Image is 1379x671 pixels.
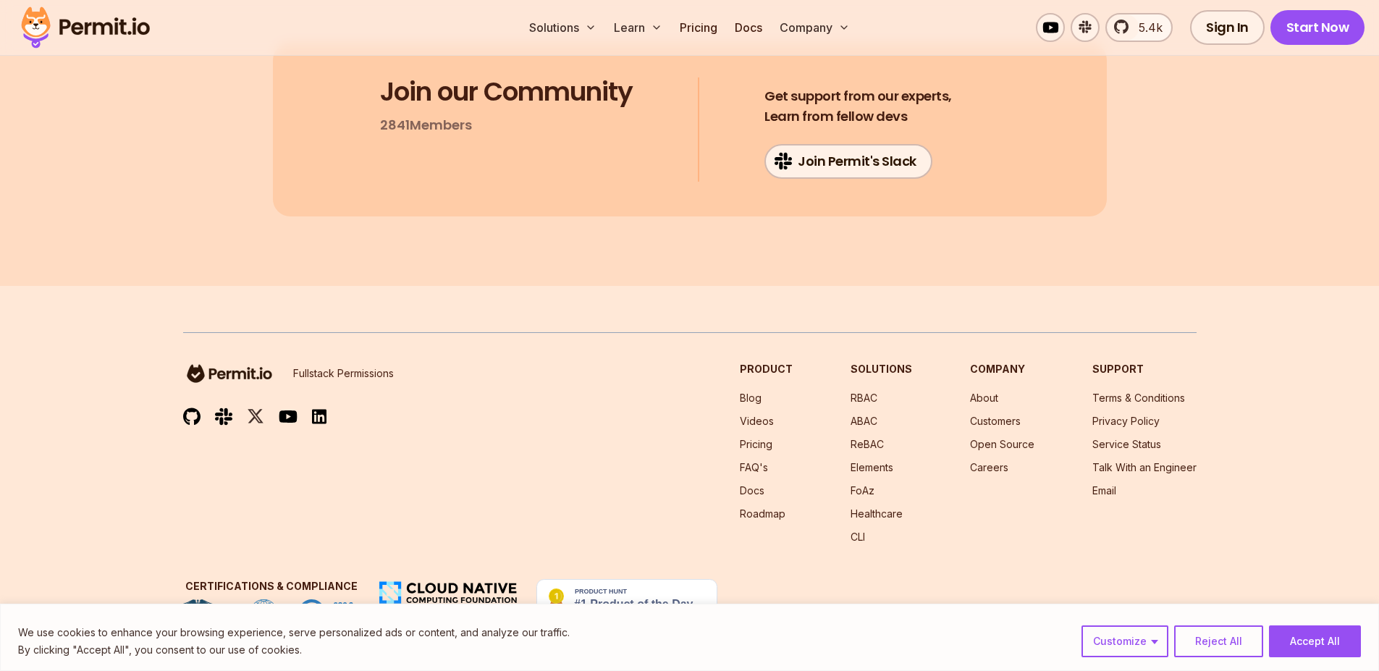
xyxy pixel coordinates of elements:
[674,13,723,42] a: Pricing
[183,599,231,625] img: HIPAA
[1190,10,1265,45] a: Sign In
[380,77,633,106] h3: Join our Community
[523,13,602,42] button: Solutions
[970,438,1034,450] a: Open Source
[1092,415,1160,427] a: Privacy Policy
[970,362,1034,376] h3: Company
[851,507,903,520] a: Healthcare
[1092,484,1116,497] a: Email
[740,484,764,497] a: Docs
[312,408,326,425] img: linkedin
[851,484,874,497] a: FoAz
[18,641,570,659] p: By clicking "Accept All", you consent to our use of cookies.
[740,438,772,450] a: Pricing
[970,415,1021,427] a: Customers
[1270,10,1365,45] a: Start Now
[183,362,276,385] img: logo
[764,144,932,179] a: Join Permit's Slack
[740,415,774,427] a: Videos
[183,579,360,594] h3: Certifications & Compliance
[14,3,156,52] img: Permit logo
[183,408,201,426] img: github
[851,531,865,543] a: CLI
[740,507,785,520] a: Roadmap
[764,86,952,127] h4: Learn from fellow devs
[970,392,998,404] a: About
[298,599,360,625] img: SOC
[851,392,877,404] a: RBAC
[380,115,472,135] p: 2841 Members
[248,599,280,625] img: ISO
[1092,392,1185,404] a: Terms & Conditions
[851,415,877,427] a: ABAC
[774,13,856,42] button: Company
[1269,625,1361,657] button: Accept All
[215,407,232,426] img: slack
[279,408,298,425] img: youtube
[1130,19,1163,36] span: 5.4k
[851,438,884,450] a: ReBAC
[1092,362,1197,376] h3: Support
[1174,625,1263,657] button: Reject All
[247,408,264,426] img: twitter
[608,13,668,42] button: Learn
[740,392,762,404] a: Blog
[729,13,768,42] a: Docs
[536,579,717,618] img: Permit.io - Never build permissions again | Product Hunt
[970,461,1008,473] a: Careers
[1105,13,1173,42] a: 5.4k
[1081,625,1168,657] button: Customize
[851,362,912,376] h3: Solutions
[740,362,793,376] h3: Product
[851,461,893,473] a: Elements
[1092,461,1197,473] a: Talk With an Engineer
[18,624,570,641] p: We use cookies to enhance your browsing experience, serve personalized ads or content, and analyz...
[293,366,394,381] p: Fullstack Permissions
[740,461,768,473] a: FAQ's
[764,86,952,106] span: Get support from our experts,
[1092,438,1161,450] a: Service Status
